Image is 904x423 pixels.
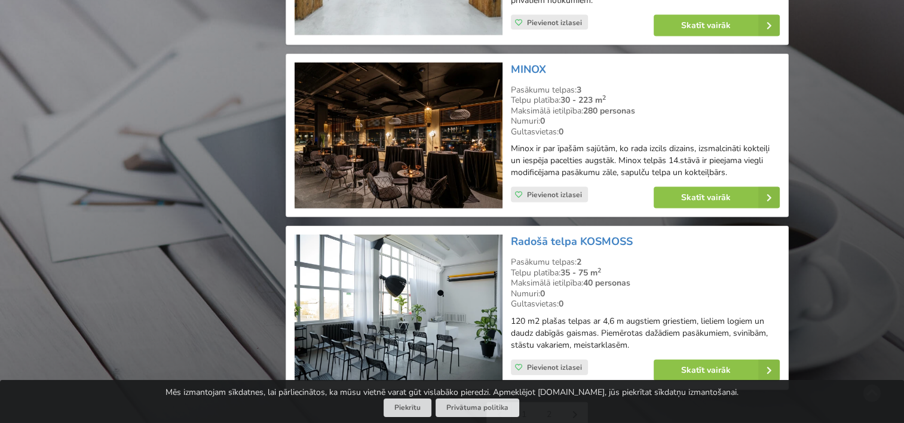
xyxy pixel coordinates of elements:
[654,15,780,36] a: Skatīt vairāk
[527,18,582,27] span: Pievienot izlasei
[597,266,601,275] sup: 2
[560,267,601,278] strong: 35 - 75 m
[295,63,502,209] img: Neierastas vietas | Rīga | MINOX
[511,289,780,299] div: Numuri:
[511,62,546,76] a: MINOX
[540,288,545,299] strong: 0
[511,106,780,117] div: Maksimālā ietilpība:
[511,234,633,249] a: Radošā telpa KOSMOSS
[511,85,780,96] div: Pasākumu telpas:
[559,126,563,137] strong: 0
[511,116,780,127] div: Numuri:
[577,256,581,268] strong: 2
[511,268,780,278] div: Telpu platība:
[527,190,582,200] span: Pievienot izlasei
[384,399,431,417] button: Piekrītu
[511,299,780,309] div: Gultasvietas:
[602,93,606,102] sup: 2
[654,360,780,381] a: Skatīt vairāk
[511,127,780,137] div: Gultasvietas:
[583,105,635,117] strong: 280 personas
[511,257,780,268] div: Pasākumu telpas:
[540,115,545,127] strong: 0
[511,315,780,351] p: 120 m2 plašas telpas ar 4,6 m augstiem griestiem, lieliem logiem un daudz dabīgās gaismas. Piemēr...
[560,94,606,106] strong: 30 - 223 m
[511,278,780,289] div: Maksimālā ietilpība:
[436,399,519,417] a: Privātuma politika
[654,187,780,209] a: Skatīt vairāk
[295,235,502,381] img: Neierastas vietas | Rīga | Radošā telpa KOSMOSS
[577,84,581,96] strong: 3
[559,298,563,309] strong: 0
[511,95,780,106] div: Telpu platība:
[511,143,780,179] p: Minox ir par īpašām sajūtām, ko rada izcils dizains, izsmalcināti kokteiļi un iespēja pacelties a...
[583,277,630,289] strong: 40 personas
[527,363,582,372] span: Pievienot izlasei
